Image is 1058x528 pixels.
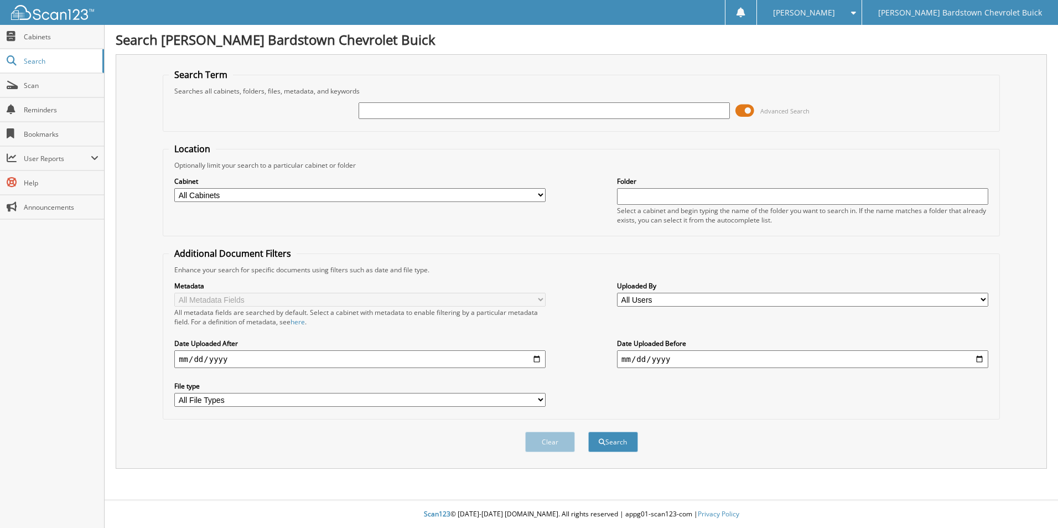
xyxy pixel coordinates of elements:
label: Cabinet [174,177,546,186]
span: Announcements [24,203,98,212]
span: [PERSON_NAME] Bardstown Chevrolet Buick [878,9,1042,16]
span: Reminders [24,105,98,115]
label: Folder [617,177,988,186]
span: Help [24,178,98,188]
label: File type [174,381,546,391]
label: Metadata [174,281,546,291]
label: Date Uploaded Before [617,339,988,348]
span: User Reports [24,154,91,163]
span: Bookmarks [24,130,98,139]
div: Enhance your search for specific documents using filters such as date and file type. [169,265,994,275]
div: Select a cabinet and begin typing the name of the folder you want to search in. If the name match... [617,206,988,225]
legend: Additional Document Filters [169,247,297,260]
label: Date Uploaded After [174,339,546,348]
img: scan123-logo-white.svg [11,5,94,20]
legend: Search Term [169,69,233,81]
a: Privacy Policy [698,509,739,519]
span: Search [24,56,97,66]
span: Cabinets [24,32,98,42]
span: Advanced Search [760,107,810,115]
button: Search [588,432,638,452]
h1: Search [PERSON_NAME] Bardstown Chevrolet Buick [116,30,1047,49]
input: end [617,350,988,368]
button: Clear [525,432,575,452]
span: Scan [24,81,98,90]
span: [PERSON_NAME] [773,9,835,16]
div: © [DATE]-[DATE] [DOMAIN_NAME]. All rights reserved | appg01-scan123-com | [105,501,1058,528]
div: Optionally limit your search to a particular cabinet or folder [169,161,994,170]
label: Uploaded By [617,281,988,291]
input: start [174,350,546,368]
span: Scan123 [424,509,450,519]
legend: Location [169,143,216,155]
div: All metadata fields are searched by default. Select a cabinet with metadata to enable filtering b... [174,308,546,327]
a: here [291,317,305,327]
div: Searches all cabinets, folders, files, metadata, and keywords [169,86,994,96]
